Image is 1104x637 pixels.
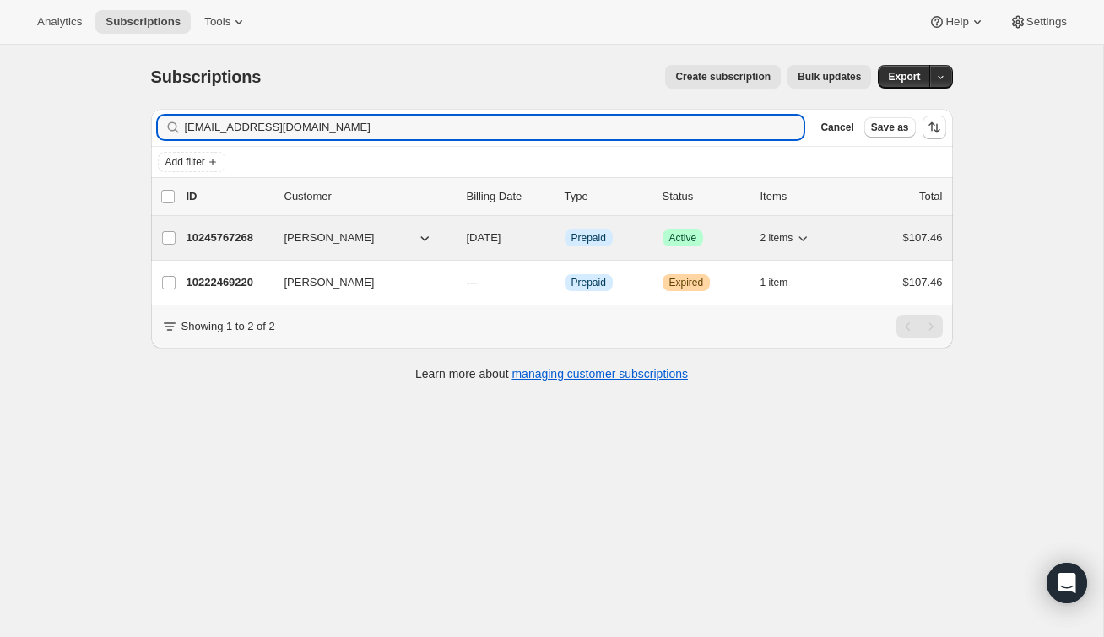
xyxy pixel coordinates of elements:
[798,70,861,84] span: Bulk updates
[284,188,453,205] p: Customer
[165,155,205,169] span: Add filter
[919,188,942,205] p: Total
[760,271,807,294] button: 1 item
[571,231,606,245] span: Prepaid
[923,116,946,139] button: Sort the results
[1026,15,1067,29] span: Settings
[814,117,860,138] button: Cancel
[106,15,181,29] span: Subscriptions
[903,276,943,289] span: $107.46
[467,276,478,289] span: ---
[181,318,275,335] p: Showing 1 to 2 of 2
[871,121,909,134] span: Save as
[27,10,92,34] button: Analytics
[274,269,443,296] button: [PERSON_NAME]
[284,229,375,246] span: [PERSON_NAME]
[274,224,443,251] button: [PERSON_NAME]
[467,188,551,205] p: Billing Date
[1047,563,1087,603] div: Open Intercom Messenger
[999,10,1077,34] button: Settings
[787,65,871,89] button: Bulk updates
[864,117,916,138] button: Save as
[945,15,968,29] span: Help
[565,188,649,205] div: Type
[896,315,943,338] nav: Pagination
[665,65,781,89] button: Create subscription
[204,15,230,29] span: Tools
[187,226,943,250] div: 10245767268[PERSON_NAME][DATE]InfoPrepaidSuccessActive2 items$107.46
[187,188,271,205] p: ID
[760,226,812,250] button: 2 items
[467,231,501,244] span: [DATE]
[571,276,606,289] span: Prepaid
[820,121,853,134] span: Cancel
[187,229,271,246] p: 10245767268
[187,271,943,294] div: 10222469220[PERSON_NAME]---InfoPrepaidWarningExpired1 item$107.46
[903,231,943,244] span: $107.46
[185,116,804,139] input: Filter subscribers
[151,67,262,86] span: Subscriptions
[760,231,793,245] span: 2 items
[511,367,688,381] a: managing customer subscriptions
[669,231,697,245] span: Active
[158,152,225,172] button: Add filter
[675,70,771,84] span: Create subscription
[194,10,257,34] button: Tools
[95,10,191,34] button: Subscriptions
[669,276,704,289] span: Expired
[918,10,995,34] button: Help
[187,274,271,291] p: 10222469220
[415,365,688,382] p: Learn more about
[663,188,747,205] p: Status
[187,188,943,205] div: IDCustomerBilling DateTypeStatusItemsTotal
[760,188,845,205] div: Items
[888,70,920,84] span: Export
[760,276,788,289] span: 1 item
[878,65,930,89] button: Export
[37,15,82,29] span: Analytics
[284,274,375,291] span: [PERSON_NAME]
